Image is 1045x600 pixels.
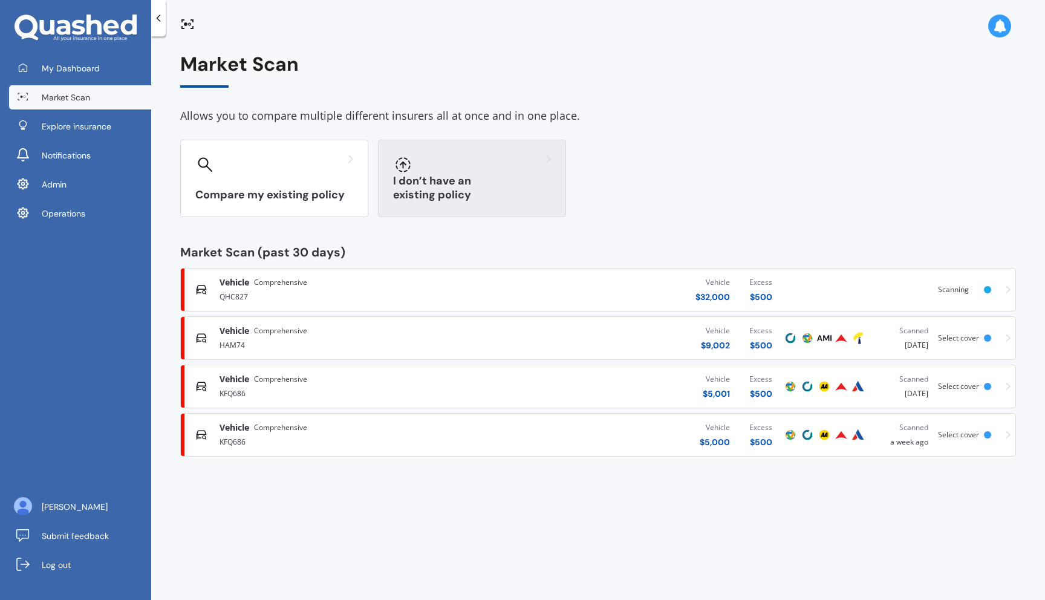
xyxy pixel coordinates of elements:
[9,143,151,168] a: Notifications
[42,120,111,132] span: Explore insurance
[220,373,249,385] span: Vehicle
[220,385,489,400] div: KFQ686
[834,428,848,442] img: Provident
[783,428,798,442] img: Protecta
[180,107,1016,125] div: Allows you to compare multiple different insurers all at once and in one place.
[749,373,772,385] div: Excess
[695,276,730,289] div: Vehicle
[9,201,151,226] a: Operations
[817,379,832,394] img: AA
[783,379,798,394] img: Protecta
[42,91,90,103] span: Market Scan
[180,316,1016,360] a: VehicleComprehensiveHAM74Vehicle$9,002Excess$500CoveProtectaAMIProvidentTowerScanned[DATE]Select ...
[9,553,151,577] a: Log out
[701,339,730,351] div: $ 9,002
[817,331,832,345] img: AMI
[800,331,815,345] img: Protecta
[42,559,71,571] span: Log out
[749,339,772,351] div: $ 500
[834,331,848,345] img: Provident
[938,333,979,343] span: Select cover
[220,325,249,337] span: Vehicle
[851,379,865,394] img: Autosure
[938,381,979,391] span: Select cover
[220,422,249,434] span: Vehicle
[876,373,928,385] div: Scanned
[220,276,249,289] span: Vehicle
[220,434,489,448] div: KFQ686
[695,291,730,303] div: $ 32,000
[749,388,772,400] div: $ 500
[749,276,772,289] div: Excess
[851,331,865,345] img: Tower
[938,284,969,295] span: Scanning
[817,428,832,442] img: AA
[876,422,928,434] div: Scanned
[42,501,108,513] span: [PERSON_NAME]
[700,422,730,434] div: Vehicle
[42,530,109,542] span: Submit feedback
[938,429,979,440] span: Select cover
[701,325,730,337] div: Vehicle
[876,422,928,448] div: a week ago
[42,149,91,161] span: Notifications
[783,331,798,345] img: Cove
[254,373,307,385] span: Comprehensive
[876,373,928,400] div: [DATE]
[393,174,551,202] h3: I don’t have an existing policy
[180,413,1016,457] a: VehicleComprehensiveKFQ686Vehicle$5,000Excess$500ProtectaCoveAAProvidentAutosureScanneda week ago...
[9,172,151,197] a: Admin
[180,365,1016,408] a: VehicleComprehensiveKFQ686Vehicle$5,001Excess$500ProtectaCoveAAProvidentAutosureScanned[DATE]Sele...
[876,325,928,337] div: Scanned
[254,325,307,337] span: Comprehensive
[749,325,772,337] div: Excess
[703,373,730,385] div: Vehicle
[9,495,151,519] a: [PERSON_NAME]
[254,276,307,289] span: Comprehensive
[254,422,307,434] span: Comprehensive
[42,207,85,220] span: Operations
[14,497,32,515] img: ALV-UjU6YHOUIM1AGx_4vxbOkaOq-1eqc8a3URkVIJkc_iWYmQ98kTe7fc9QMVOBV43MoXmOPfWPN7JjnmUwLuIGKVePaQgPQ...
[195,188,353,202] h3: Compare my existing policy
[180,268,1016,311] a: VehicleComprehensiveQHC827Vehicle$32,000Excess$500Scanning
[9,524,151,548] a: Submit feedback
[9,56,151,80] a: My Dashboard
[42,62,100,74] span: My Dashboard
[180,246,1016,258] div: Market Scan (past 30 days)
[703,388,730,400] div: $ 5,001
[834,379,848,394] img: Provident
[749,291,772,303] div: $ 500
[851,428,865,442] img: Autosure
[749,436,772,448] div: $ 500
[9,85,151,109] a: Market Scan
[700,436,730,448] div: $ 5,000
[180,53,1016,88] div: Market Scan
[800,379,815,394] img: Cove
[220,337,489,351] div: HAM74
[800,428,815,442] img: Cove
[876,325,928,351] div: [DATE]
[749,422,772,434] div: Excess
[42,178,67,191] span: Admin
[220,289,489,303] div: QHC827
[9,114,151,139] a: Explore insurance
